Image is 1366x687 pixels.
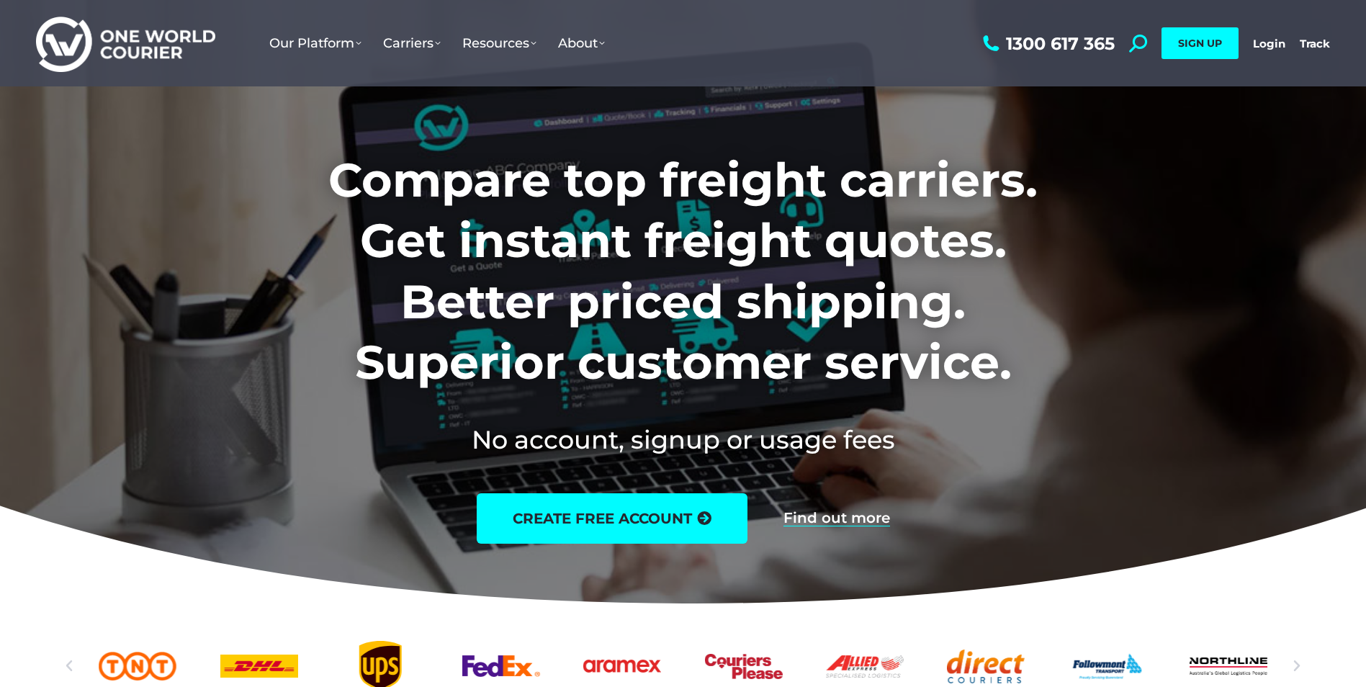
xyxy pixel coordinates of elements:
h1: Compare top freight carriers. Get instant freight quotes. Better priced shipping. Superior custom... [233,150,1133,393]
span: Resources [462,35,536,51]
a: Our Platform [259,21,372,66]
a: Login [1253,37,1285,50]
h2: No account, signup or usage fees [233,422,1133,457]
img: One World Courier [36,14,215,73]
a: create free account [477,493,747,544]
span: SIGN UP [1178,37,1222,50]
a: 1300 617 365 [979,35,1115,53]
span: Carriers [383,35,441,51]
a: Track [1300,37,1330,50]
span: Our Platform [269,35,361,51]
a: Resources [451,21,547,66]
a: About [547,21,616,66]
a: Carriers [372,21,451,66]
span: About [558,35,605,51]
a: SIGN UP [1161,27,1239,59]
a: Find out more [783,511,890,526]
